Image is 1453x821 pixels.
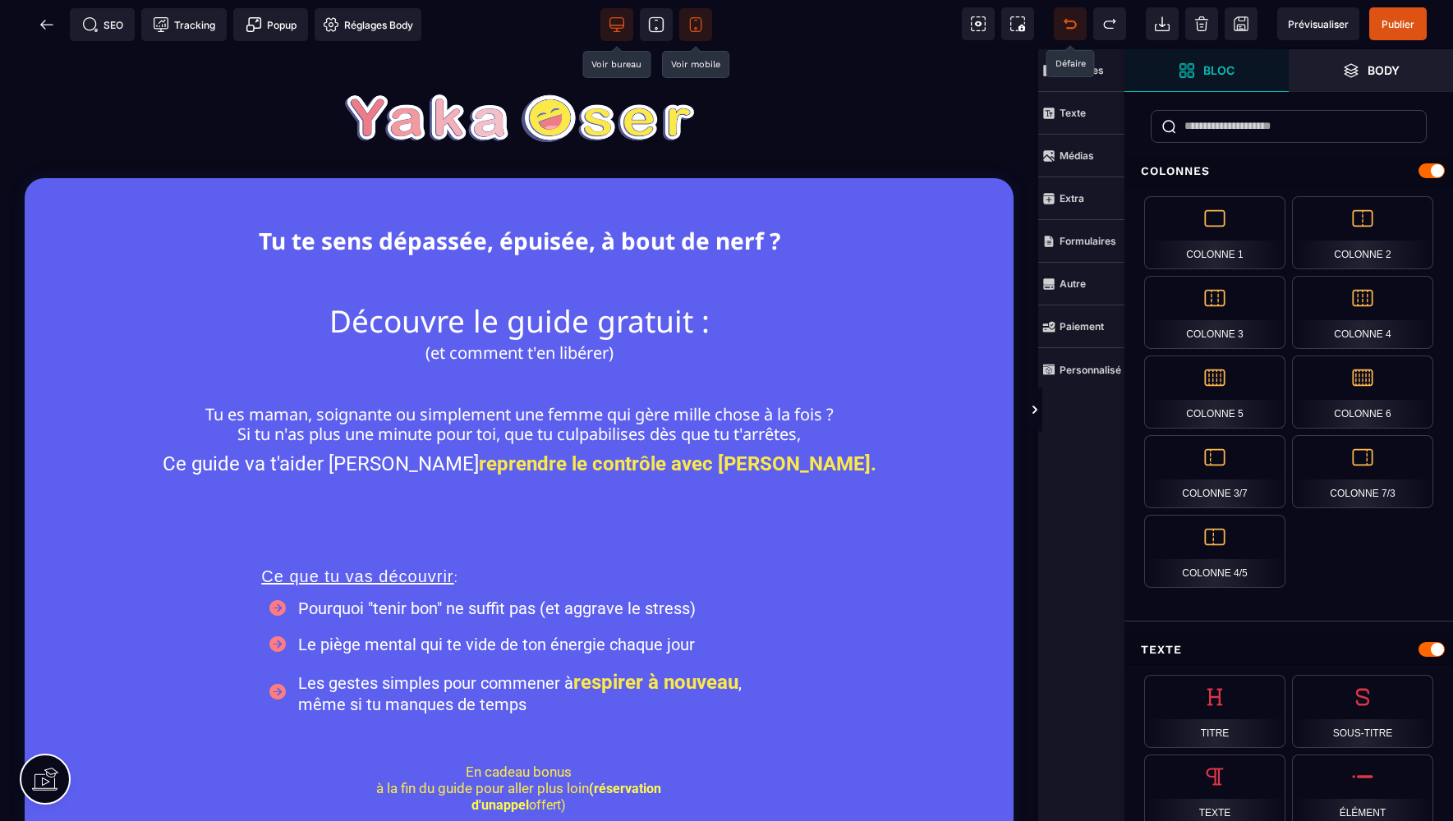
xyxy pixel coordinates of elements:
span: Pourquoi "tenir bon" ne suffit pas (et aggrave le stress) [298,549,696,569]
span: Métadata SEO [70,8,135,41]
div: Sous-titre [1292,675,1433,748]
span: Autre [1038,263,1124,305]
span: offert) [529,748,566,764]
div: Colonne 6 [1292,355,1433,429]
div: Colonne 4 [1292,276,1433,349]
span: Paiement [1038,305,1124,348]
span: Rétablir [1093,7,1126,40]
span: Texte [1038,92,1124,135]
span: : [454,521,458,535]
span: Défaire [1054,7,1087,40]
span: Les gestes simples pour commener à [298,624,573,644]
span: Réglages Body [323,16,413,33]
span: Code de suivi [141,8,227,41]
strong: Formulaires [1060,235,1116,247]
div: Colonne 3/7 [1144,435,1285,508]
span: Voir tablette [640,8,673,41]
div: Texte [1124,635,1453,665]
div: Colonne 1 [1144,196,1285,269]
span: Capture d'écran [1001,7,1034,40]
span: Voir bureau [600,8,633,41]
b: (réservation d'un [471,732,661,763]
u: Ce que tu vas découvrir [261,518,453,536]
div: Colonnes [1124,156,1453,186]
span: Ce guide va t'aider [PERSON_NAME] [163,403,479,426]
span: Enregistrer le contenu [1369,7,1427,40]
strong: Médias [1060,149,1094,162]
span: Tu es maman, soignante ou simplement une femme qui gère mille chose à la fois ? Si tu n'as plus u... [205,354,834,396]
div: Colonne 7/3 [1292,435,1433,508]
strong: Body [1368,64,1400,76]
strong: Texte [1060,107,1086,119]
span: SEO [82,16,123,33]
span: Enregistrer [1225,7,1258,40]
strong: Personnalisé [1060,364,1121,376]
span: Nettoyage [1185,7,1218,40]
div: Colonne 4/5 [1144,515,1285,588]
span: Extra [1038,177,1124,220]
span: Popup [246,16,297,33]
span: (et comment t'en libérer) [425,292,614,314]
span: Personnalisé [1038,348,1124,391]
div: Titre [1144,675,1285,748]
img: Logo YakaOser [345,45,694,93]
span: Le piège mental qui te vide de ton énergie chaque jour [298,585,695,605]
b: Tu te sens dépassée, épuisée, à bout de nerf ? [259,176,780,207]
span: Tracking [153,16,215,33]
span: En cadeau bonus à la fin du guide pour aller plus loin [376,714,589,747]
span: Favicon [315,8,421,41]
div: Colonne 5 [1144,355,1285,429]
span: Ouvrir les blocs [1124,49,1289,92]
strong: Paiement [1060,320,1104,333]
div: Colonne 3 [1144,276,1285,349]
span: reprendre le contrôle avec [PERSON_NAME]. [479,403,876,426]
span: Découvre le guide gratuit : [329,250,710,292]
strong: Bloc [1203,64,1235,76]
span: Colonnes [1038,49,1124,92]
span: Ouvrir les calques [1289,49,1453,92]
span: Aperçu [1277,7,1359,40]
strong: Extra [1060,192,1084,204]
span: Médias [1038,135,1124,177]
span: Retour [30,8,63,41]
span: Voir mobile [679,8,712,41]
span: Prévisualiser [1288,18,1349,30]
span: Voir les composants [962,7,995,40]
span: , même si tu manques de temps [298,624,742,665]
span: Importer [1146,7,1179,40]
b: appel [496,748,529,764]
div: Colonne 2 [1292,196,1433,269]
span: Créer une alerte modale [233,8,308,41]
span: Publier [1382,18,1414,30]
span: Formulaires [1038,220,1124,263]
strong: Autre [1060,277,1086,290]
span: Afficher les vues [1124,386,1141,435]
b: respirer à nouveau [573,621,738,644]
